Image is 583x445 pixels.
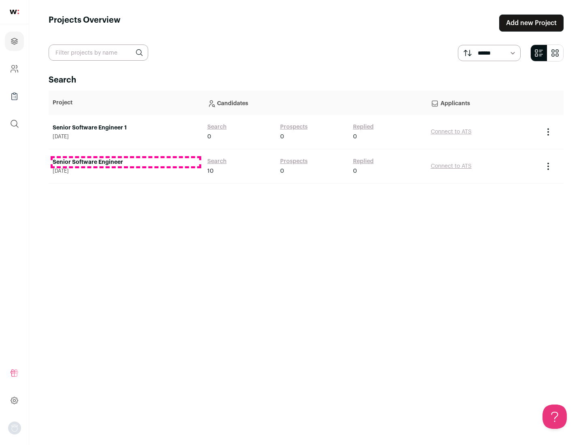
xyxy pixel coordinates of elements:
[5,59,24,78] a: Company and ATS Settings
[10,10,19,14] img: wellfound-shorthand-0d5821cbd27db2630d0214b213865d53afaa358527fdda9d0ea32b1df1b89c2c.svg
[49,74,564,86] h2: Search
[431,95,535,111] p: Applicants
[353,123,374,131] a: Replied
[53,168,199,174] span: [DATE]
[49,44,148,61] input: Filter projects by name
[280,167,284,175] span: 0
[543,405,567,429] iframe: Help Scout Beacon - Open
[353,167,357,175] span: 0
[53,99,199,107] p: Project
[5,32,24,51] a: Projects
[280,123,308,131] a: Prospects
[207,133,211,141] span: 0
[53,158,199,166] a: Senior Software Engineer
[49,15,121,32] h1: Projects Overview
[8,422,21,434] img: nopic.png
[8,422,21,434] button: Open dropdown
[543,127,553,137] button: Project Actions
[499,15,564,32] a: Add new Project
[53,124,199,132] a: Senior Software Engineer 1
[543,161,553,171] button: Project Actions
[280,133,284,141] span: 0
[280,157,308,165] a: Prospects
[5,87,24,106] a: Company Lists
[353,157,374,165] a: Replied
[207,157,227,165] a: Search
[207,95,423,111] p: Candidates
[431,129,472,135] a: Connect to ATS
[353,133,357,141] span: 0
[53,133,199,140] span: [DATE]
[207,167,214,175] span: 10
[431,163,472,169] a: Connect to ATS
[207,123,227,131] a: Search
